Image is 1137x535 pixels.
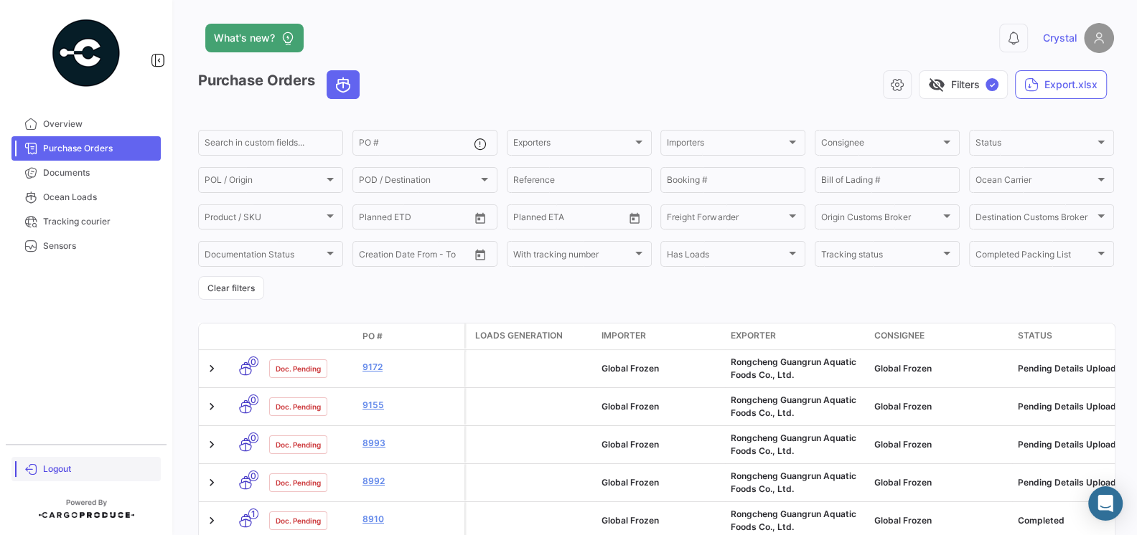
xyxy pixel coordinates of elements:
span: With tracking number [513,251,632,261]
span: Consignee [874,329,925,342]
a: Expand/Collapse Row [205,399,219,414]
span: Rongcheng Guangrun Aquatic Foods Co., Ltd. [731,394,856,418]
span: Rongcheng Guangrun Aquatic Foods Co., Ltd. [731,432,856,456]
span: Importer [602,329,646,342]
span: Ocean Loads [43,191,155,204]
span: Tracking courier [43,215,155,228]
span: Global Frozen [602,477,659,488]
span: Doc. Pending [276,515,321,526]
span: Global Frozen [602,439,659,450]
datatable-header-cell: Doc. Status [263,331,357,342]
button: Open calendar [624,207,645,229]
datatable-header-cell: Importer [596,323,725,349]
span: Rongcheng Guangrun Aquatic Foods Co., Ltd. [731,356,856,380]
datatable-header-cell: Transport mode [228,331,263,342]
a: Purchase Orders [11,136,161,161]
input: From [359,251,379,261]
datatable-header-cell: Exporter [725,323,869,349]
span: 1 [248,508,258,519]
input: From [513,214,533,224]
span: 0 [248,356,258,367]
span: Rongcheng Guangrun Aquatic Foods Co., Ltd. [731,470,856,494]
a: 9172 [362,361,459,374]
span: 0 [248,432,258,443]
a: Sensors [11,234,161,258]
span: Global Frozen [874,401,932,412]
span: Global Frozen [602,363,659,374]
span: Freight Forwarder [667,214,786,224]
span: Documents [43,166,155,179]
button: Open calendar [469,207,491,229]
input: To [543,214,596,224]
span: Has Loads [667,251,786,261]
a: Expand/Collapse Row [205,361,219,376]
span: 0 [248,470,258,481]
button: What's new? [205,24,304,52]
span: Global Frozen [874,439,932,450]
span: Global Frozen [602,515,659,526]
span: Importers [667,140,786,150]
a: Expand/Collapse Row [205,475,219,490]
span: POD / Destination [359,177,478,187]
span: Product / SKU [205,214,324,224]
a: 8993 [362,437,459,450]
span: PO # [362,330,383,343]
span: Doc. Pending [276,439,321,450]
span: Global Frozen [874,363,932,374]
span: Global Frozen [602,401,659,412]
span: Origin Customs Broker [821,214,940,224]
img: placeholder-user.png [1084,23,1114,53]
span: Doc. Pending [276,477,321,488]
a: Ocean Loads [11,185,161,209]
span: Status [1018,329,1052,342]
span: Logout [43,463,155,475]
a: 8992 [362,475,459,488]
span: Completed Packing List [975,251,1095,261]
span: ✓ [986,78,998,91]
span: POL / Origin [205,177,324,187]
span: Tracking status [821,251,940,261]
datatable-header-cell: Consignee [869,323,1012,349]
input: To [389,251,441,261]
a: Expand/Collapse Row [205,437,219,452]
a: Tracking courier [11,209,161,234]
button: Open calendar [469,244,491,265]
button: Ocean [327,71,359,98]
button: Clear filters [198,276,264,300]
span: Documentation Status [205,251,324,261]
span: Exporter [731,329,776,342]
button: Export.xlsx [1015,70,1107,99]
span: 0 [248,394,258,405]
h3: Purchase Orders [198,70,364,99]
span: Ocean Carrier [975,177,1095,187]
span: Crystal [1043,31,1077,45]
span: Doc. Pending [276,401,321,412]
span: Rongcheng Guangrun Aquatic Foods Co., Ltd. [731,508,856,532]
a: 9155 [362,399,459,412]
datatable-header-cell: PO # [357,324,464,349]
a: Expand/Collapse Row [205,513,219,528]
span: Doc. Pending [276,363,321,374]
span: Consignee [821,140,940,150]
span: Status [975,140,1095,150]
span: visibility_off [928,76,945,93]
a: Documents [11,161,161,185]
span: Destination Customs Broker [975,214,1095,224]
span: Overview [43,118,155,131]
span: Exporters [513,140,632,150]
span: What's new? [214,31,275,45]
span: Sensors [43,240,155,252]
span: Purchase Orders [43,142,155,155]
span: Global Frozen [874,477,932,488]
button: visibility_offFilters✓ [919,70,1008,99]
span: Global Frozen [874,515,932,526]
a: 8910 [362,513,459,526]
input: To [389,214,441,224]
span: Loads generation [475,329,563,342]
input: From [359,214,379,224]
div: Abrir Intercom Messenger [1088,486,1123,521]
img: powered-by.png [50,17,122,89]
a: Overview [11,112,161,136]
datatable-header-cell: Loads generation [467,323,596,349]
